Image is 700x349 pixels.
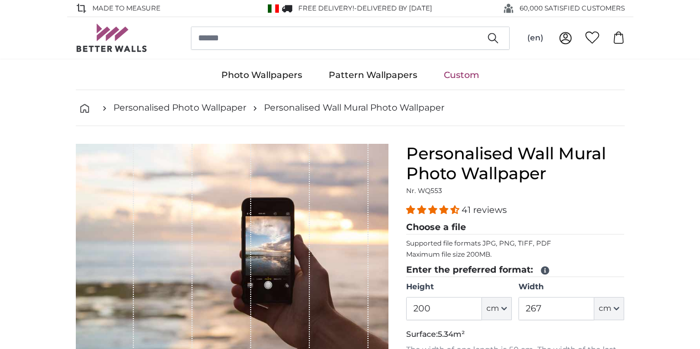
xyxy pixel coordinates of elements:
[406,263,625,277] legend: Enter the preferred format:
[406,221,625,235] legend: Choose a file
[264,101,444,114] a: Personalised Wall Mural Photo Wallpaper
[208,61,315,90] a: Photo Wallpapers
[357,4,432,12] span: Delivered by [DATE]
[406,205,462,215] span: 4.39 stars
[518,282,624,293] label: Width
[594,297,624,320] button: cm
[486,303,499,314] span: cm
[406,144,625,184] h1: Personalised Wall Mural Photo Wallpaper
[406,250,625,259] p: Maximum file size 200MB.
[520,3,625,13] span: 60,000 SATISFIED CUSTOMERS
[268,4,279,13] img: Italy
[298,4,354,12] span: FREE delivery!
[113,101,246,114] a: Personalised Photo Wallpaper
[315,61,431,90] a: Pattern Wallpapers
[462,205,507,215] span: 41 reviews
[406,282,512,293] label: Height
[431,61,492,90] a: Custom
[438,329,465,339] span: 5.34m²
[482,297,512,320] button: cm
[406,329,625,340] p: Surface:
[76,90,625,126] nav: breadcrumbs
[76,24,148,52] img: Betterwalls
[518,28,552,48] button: (en)
[354,4,432,12] span: -
[406,239,625,248] p: Supported file formats JPG, PNG, TIFF, PDF
[92,3,160,13] span: Made to Measure
[406,186,442,195] span: Nr. WQ553
[599,303,611,314] span: cm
